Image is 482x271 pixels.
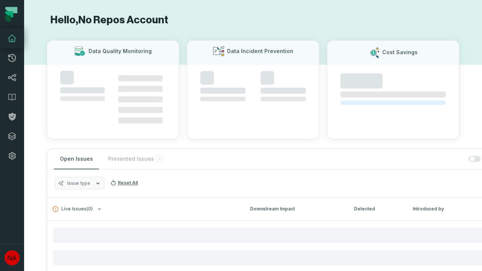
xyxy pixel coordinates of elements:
button: Reset All [107,177,141,189]
button: Data Incident Prevention [187,40,319,139]
span: Live Issues ( 0 ) [53,206,93,212]
span: Issue type [67,180,90,186]
h3: Data Quality Monitoring [88,47,152,55]
h3: Cost Savings [382,49,418,56]
button: Live Issues(0) [53,206,236,212]
button: Cost Savings [327,40,459,139]
div: Detected [354,206,399,212]
button: Issue type [55,177,104,190]
button: Data Quality Monitoring [47,40,179,139]
h3: Data Incident Prevention [227,47,293,55]
button: Open Issues [54,149,99,169]
h1: Hello, No Repos Account [47,14,459,27]
div: Downstream Impact [250,206,340,212]
img: avatar of No Repos Account [5,250,20,265]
